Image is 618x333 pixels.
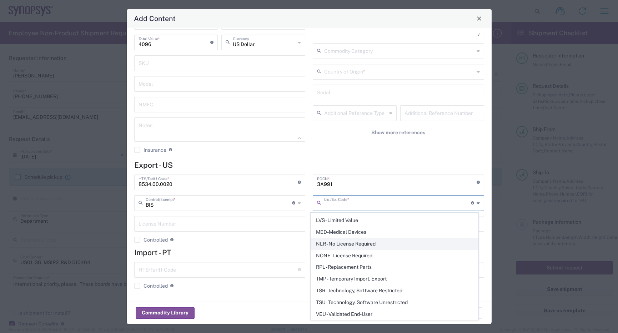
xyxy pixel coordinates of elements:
span: NONE - License Required [311,250,478,261]
h4: Add Content [134,13,176,24]
label: Insurance [134,147,166,153]
h4: Import - PT [134,248,484,257]
span: RPL - Replacement Parts [311,262,478,273]
span: Show more references [371,129,425,136]
h4: Export - US [134,161,484,170]
label: Controlled [134,283,168,289]
label: Controlled [134,237,168,243]
span: TMP - Temporary Import, Export [311,273,478,284]
span: NLR - No License Required [311,238,478,249]
span: VEU - Validated End-User [311,309,478,320]
span: LVS - Limited Value [311,215,478,226]
span: MED-Medical Devices [311,227,478,238]
button: Commodity Library [136,307,195,319]
button: Close [474,14,484,24]
span: TSR - Technology, Software Restricted [311,285,478,296]
span: TSU - Technology, Software Unrestricted [311,297,478,308]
